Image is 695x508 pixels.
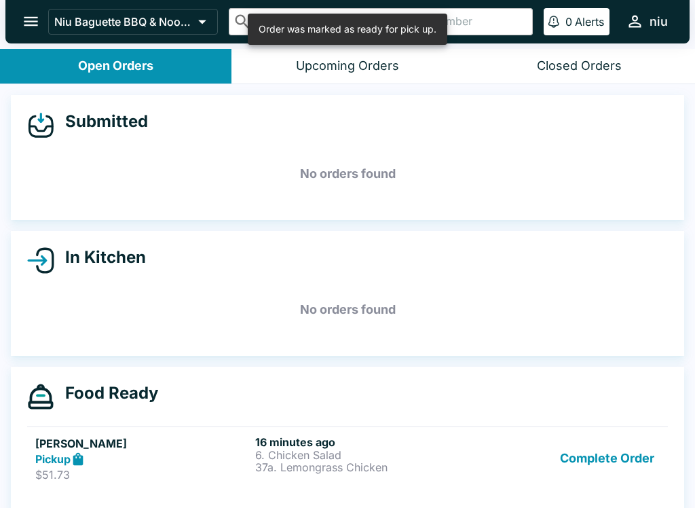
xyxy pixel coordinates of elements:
[255,435,470,449] h6: 16 minutes ago
[565,15,572,29] p: 0
[35,468,250,482] p: $51.73
[259,18,436,41] div: Order was marked as ready for pick up.
[555,435,660,482] button: Complete Order
[35,435,250,452] h5: [PERSON_NAME]
[35,452,71,466] strong: Pickup
[650,14,668,30] div: niu
[54,15,193,29] p: Niu Baguette BBQ & Noodle Soup
[54,247,146,268] h4: In Kitchen
[255,461,470,473] p: 37a. Lemongrass Chicken
[78,58,153,74] div: Open Orders
[27,149,668,198] h5: No orders found
[255,449,470,461] p: 6. Chicken Salad
[54,383,158,403] h4: Food Ready
[14,4,48,39] button: open drawer
[27,285,668,334] h5: No orders found
[27,427,668,490] a: [PERSON_NAME]Pickup$51.7316 minutes ago6. Chicken Salad37a. Lemongrass ChickenComplete Order
[575,15,604,29] p: Alerts
[296,58,399,74] div: Upcoming Orders
[54,111,148,132] h4: Submitted
[537,58,622,74] div: Closed Orders
[48,9,218,35] button: Niu Baguette BBQ & Noodle Soup
[620,7,673,36] button: niu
